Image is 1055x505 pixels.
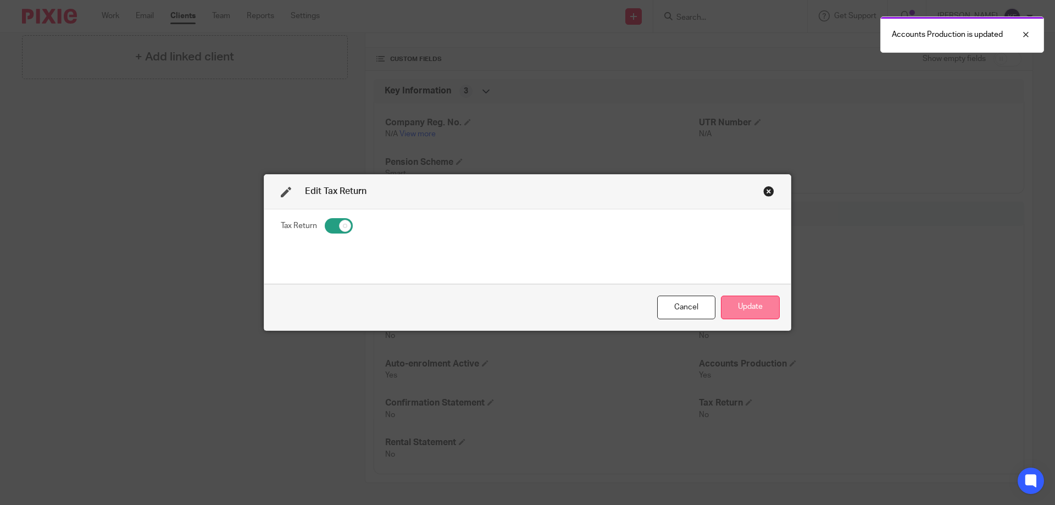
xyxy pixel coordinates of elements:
div: Close this dialog window [763,186,774,197]
button: Update [721,296,780,319]
span: Edit Tax Return [305,187,367,196]
p: Accounts Production is updated [892,29,1003,40]
label: Tax Return [281,220,317,231]
div: Close this dialog window [657,296,715,319]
